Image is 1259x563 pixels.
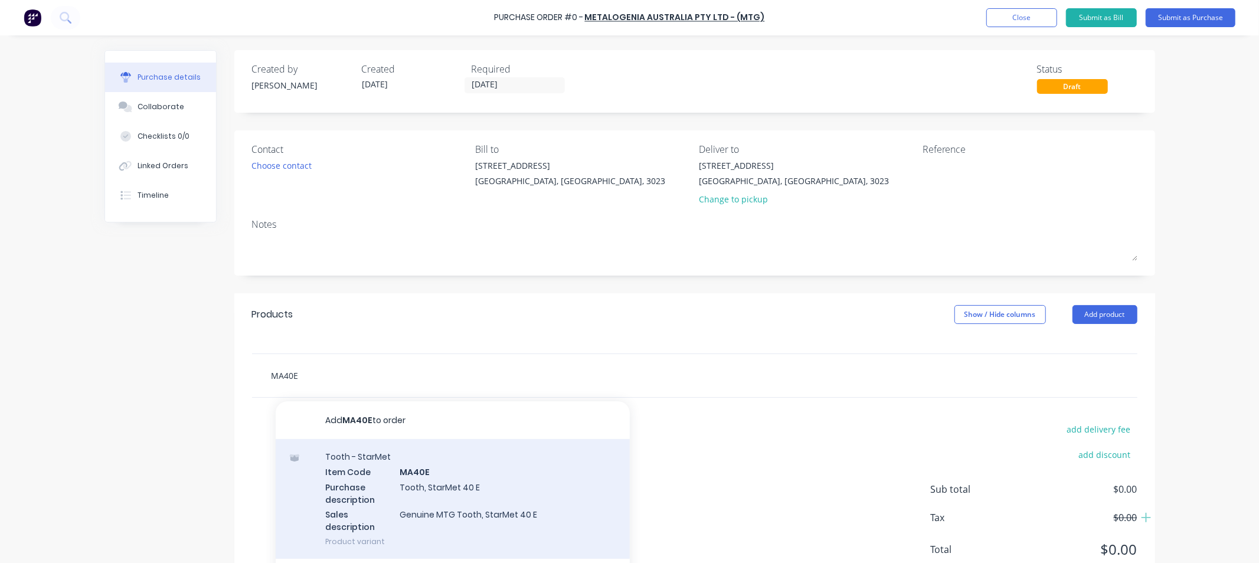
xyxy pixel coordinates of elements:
div: [STREET_ADDRESS] [475,159,665,172]
a: METALOGENIA AUSTRALIA PTY LTD - (MTG) [585,12,765,24]
button: Add product [1072,305,1137,324]
div: Deliver to [699,142,914,156]
span: $0.00 [1019,539,1137,560]
img: Factory [24,9,41,27]
div: [GEOGRAPHIC_DATA], [GEOGRAPHIC_DATA], 3023 [475,175,665,187]
div: [PERSON_NAME] [252,79,352,91]
button: Submit as Bill [1066,8,1137,27]
div: Collaborate [138,102,184,112]
button: Timeline [105,181,216,210]
span: Sub total [931,482,1019,496]
button: Purchase details [105,63,216,92]
div: Purchase details [138,72,201,83]
div: Timeline [138,190,169,201]
button: Checklists 0/0 [105,122,216,151]
div: Contact [252,142,467,156]
div: Bill to [475,142,690,156]
span: $0.00 [1019,510,1137,525]
div: Notes [252,217,1137,231]
div: Created [362,62,462,76]
button: Close [986,8,1057,27]
button: AddMA40Eto order [276,401,630,439]
span: Tax [931,510,1019,525]
div: Created by [252,62,352,76]
div: Purchase Order #0 - [495,12,584,24]
button: Show / Hide columns [954,305,1046,324]
span: $0.00 [1019,482,1137,496]
div: Required [472,62,572,76]
button: Collaborate [105,92,216,122]
button: add delivery fee [1060,421,1137,437]
div: Choose contact [252,159,312,172]
div: Products [252,307,293,322]
button: add discount [1072,447,1137,462]
div: Linked Orders [138,161,188,171]
div: Checklists 0/0 [138,131,189,142]
div: Status [1037,62,1137,76]
div: Reference [923,142,1137,156]
button: Submit as Purchase [1146,8,1235,27]
div: Draft [1037,79,1108,94]
button: Linked Orders [105,151,216,181]
div: Change to pickup [699,193,889,205]
div: [GEOGRAPHIC_DATA], [GEOGRAPHIC_DATA], 3023 [699,175,889,187]
div: [STREET_ADDRESS] [699,159,889,172]
span: Total [931,542,1019,557]
input: Start typing to add a product... [271,364,507,387]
